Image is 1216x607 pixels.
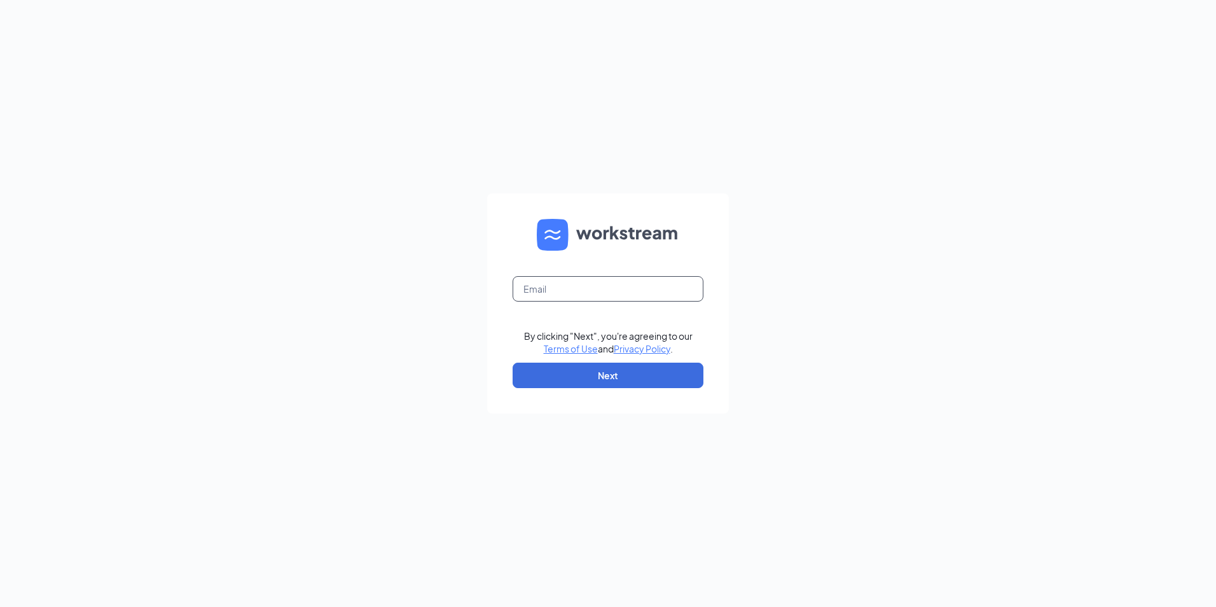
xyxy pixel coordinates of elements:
div: By clicking "Next", you're agreeing to our and . [524,330,693,355]
img: WS logo and Workstream text [537,219,679,251]
input: Email [513,276,703,302]
button: Next [513,363,703,388]
a: Terms of Use [544,343,598,354]
a: Privacy Policy [614,343,670,354]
